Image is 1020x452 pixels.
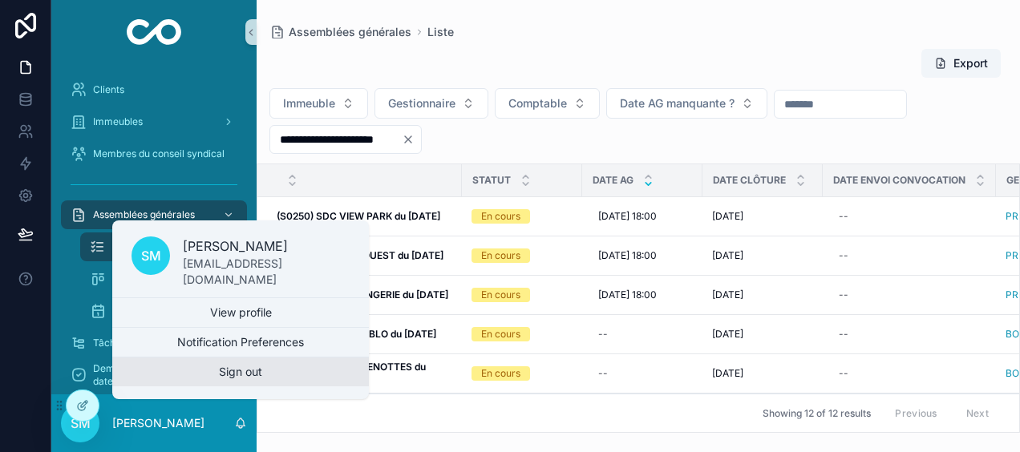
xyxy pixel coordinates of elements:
div: -- [598,328,608,341]
a: -- [832,243,986,268]
span: Showing 12 of 12 results [763,407,871,420]
button: Select Button [374,88,488,119]
div: En cours [481,366,520,381]
a: Kanban [80,264,247,293]
div: En cours [481,209,520,224]
span: Statut [472,174,511,187]
strong: (S0250) SDC VIEW PARK du [DATE] [277,210,440,222]
p: [EMAIL_ADDRESS][DOMAIN_NAME] [183,256,350,288]
div: En cours [481,327,520,341]
div: -- [598,367,608,380]
a: En cours [472,366,573,381]
a: Demandes modification dates prévues0 [61,361,247,389]
div: -- [839,210,848,223]
p: [PERSON_NAME] [112,415,204,431]
a: -- [592,321,693,347]
span: Immeuble [283,95,335,111]
button: Select Button [495,88,600,119]
span: [DATE] [712,328,743,341]
a: En cours [472,209,573,224]
span: [DATE] [712,210,743,223]
span: Tâches [93,337,126,349]
span: [DATE] 18:00 [598,289,657,301]
span: SM [71,414,91,433]
span: Comptable [508,95,567,111]
a: -- [832,204,986,229]
div: -- [839,249,848,262]
button: Select Button [269,88,368,119]
span: Date AG [593,174,633,187]
a: Clients [61,75,247,104]
span: Assemblées générales [93,208,195,221]
span: Assemblées générales [289,24,411,40]
a: -- [832,321,986,347]
a: [DATE] [712,289,813,301]
a: Assemblées générales [269,24,411,40]
a: [DATE] [712,328,813,341]
a: Immeubles [61,107,247,136]
p: [PERSON_NAME] [183,236,350,256]
button: Sign out [112,357,369,386]
button: Clear [402,133,421,146]
div: -- [839,328,848,341]
a: Membres du conseil syndical [61,139,247,168]
span: Gestionnaire [388,95,455,111]
a: [DATE] 18:00 [592,282,693,308]
span: [DATE] [712,289,743,301]
button: Export [921,49,1001,78]
a: Tâches [61,329,247,357]
img: App logo [127,19,182,45]
a: [DATE] 18:00 [592,243,693,268]
span: Date clôture [713,174,786,187]
a: Assemblées générales [61,200,247,229]
span: [DATE] 18:00 [598,249,657,262]
a: View profile [112,298,369,327]
div: scrollable content [51,64,257,394]
span: Date envoi convocation [833,174,965,187]
a: (S0250) SDC VIEW PARK du [DATE] [277,210,452,223]
a: [DATE] [712,249,813,262]
a: Liste [427,24,454,40]
span: Immeubles [93,115,143,128]
span: Demandes modification dates prévues [93,362,212,388]
a: En cours [472,327,573,341]
a: -- [592,361,693,386]
a: En cours [472,248,573,263]
a: [DATE] [712,367,813,380]
span: Membres du conseil syndical [93,147,225,160]
div: -- [839,289,848,301]
a: Calendrier [80,297,247,325]
div: -- [839,367,848,380]
a: [DATE] 18:00 [592,204,693,229]
a: -- [832,282,986,308]
span: SM [141,246,161,265]
a: Liste [80,232,247,261]
span: [DATE] 18:00 [598,210,657,223]
a: [DATE] [712,210,813,223]
span: Date AG manquante ? [620,95,735,111]
span: Clients [93,83,124,96]
span: [DATE] [712,367,743,380]
div: En cours [481,288,520,302]
div: En cours [481,248,520,263]
button: Select Button [606,88,767,119]
button: Notification Preferences [112,328,369,357]
a: En cours [472,288,573,302]
span: [DATE] [712,249,743,262]
a: -- [832,361,986,386]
